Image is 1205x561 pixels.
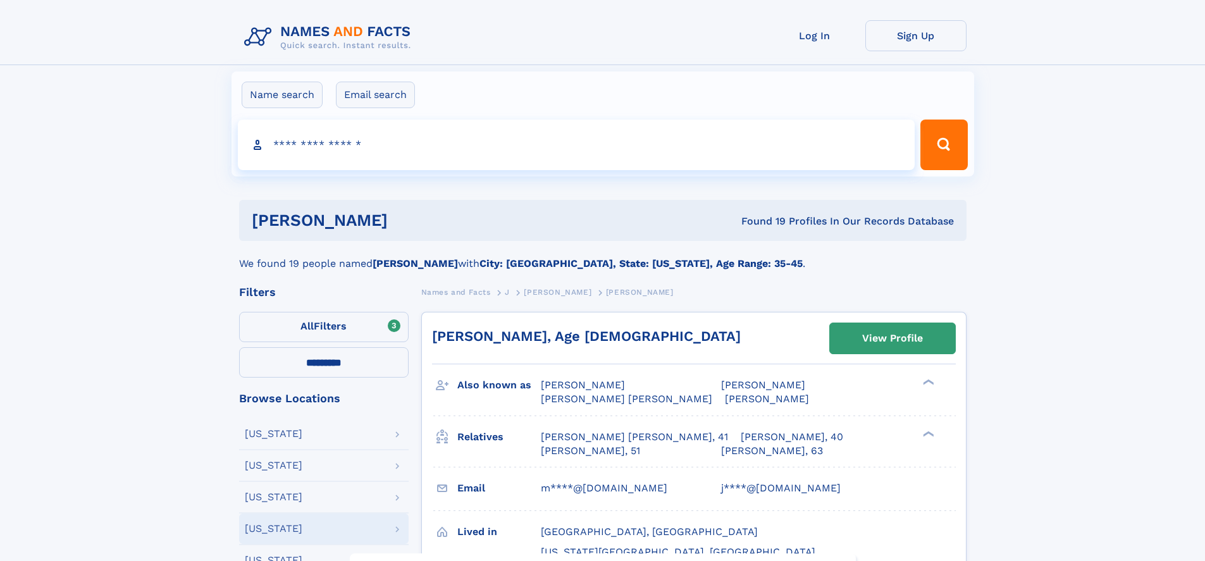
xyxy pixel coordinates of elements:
[541,444,640,458] a: [PERSON_NAME], 51
[564,214,954,228] div: Found 19 Profiles In Our Records Database
[541,379,625,391] span: [PERSON_NAME]
[505,284,510,300] a: J
[764,20,865,51] a: Log In
[245,460,302,471] div: [US_STATE]
[830,323,955,354] a: View Profile
[524,284,591,300] a: [PERSON_NAME]
[239,393,409,404] div: Browse Locations
[741,430,843,444] a: [PERSON_NAME], 40
[541,526,758,538] span: [GEOGRAPHIC_DATA], [GEOGRAPHIC_DATA]
[541,546,815,558] span: [US_STATE][GEOGRAPHIC_DATA], [GEOGRAPHIC_DATA]
[300,320,314,332] span: All
[239,241,967,271] div: We found 19 people named with .
[541,393,712,405] span: [PERSON_NAME] [PERSON_NAME]
[505,288,510,297] span: J
[721,444,823,458] a: [PERSON_NAME], 63
[479,257,803,269] b: City: [GEOGRAPHIC_DATA], State: [US_STATE], Age Range: 35-45
[245,492,302,502] div: [US_STATE]
[725,393,809,405] span: [PERSON_NAME]
[457,374,541,396] h3: Also known as
[457,478,541,499] h3: Email
[252,213,565,228] h1: [PERSON_NAME]
[541,430,728,444] a: [PERSON_NAME] [PERSON_NAME], 41
[245,524,302,534] div: [US_STATE]
[239,312,409,342] label: Filters
[920,378,935,386] div: ❯
[238,120,915,170] input: search input
[721,379,805,391] span: [PERSON_NAME]
[920,120,967,170] button: Search Button
[457,521,541,543] h3: Lived in
[239,20,421,54] img: Logo Names and Facts
[336,82,415,108] label: Email search
[245,429,302,439] div: [US_STATE]
[865,20,967,51] a: Sign Up
[920,429,935,438] div: ❯
[457,426,541,448] h3: Relatives
[524,288,591,297] span: [PERSON_NAME]
[239,287,409,298] div: Filters
[432,328,741,344] a: [PERSON_NAME], Age [DEMOGRAPHIC_DATA]
[606,288,674,297] span: [PERSON_NAME]
[242,82,323,108] label: Name search
[421,284,491,300] a: Names and Facts
[862,324,923,353] div: View Profile
[373,257,458,269] b: [PERSON_NAME]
